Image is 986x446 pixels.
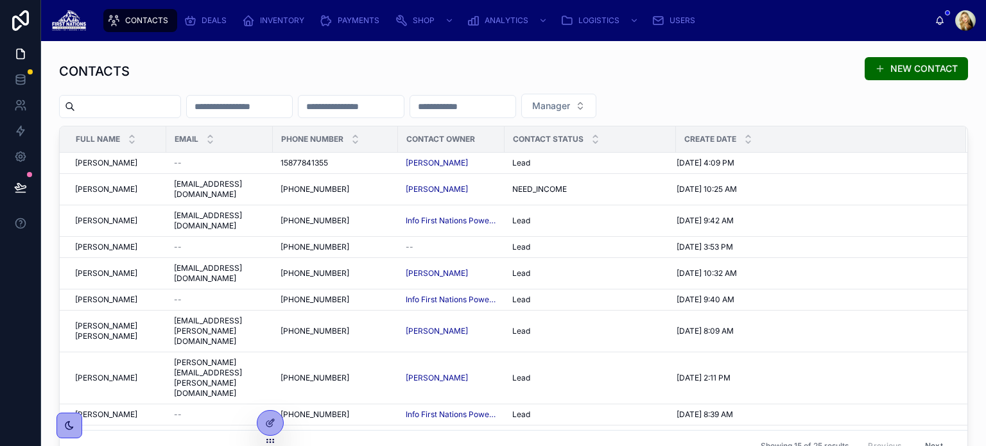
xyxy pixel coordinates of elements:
[677,268,951,279] a: [DATE] 10:32 AM
[180,9,236,32] a: DEALS
[413,15,435,26] span: SHOP
[281,326,390,336] a: [PHONE_NUMBER]
[677,216,951,226] a: [DATE] 9:42 AM
[51,10,87,31] img: App logo
[281,295,390,305] a: [PHONE_NUMBER]
[406,326,468,336] span: [PERSON_NAME]
[406,409,497,420] a: Info First Nations Powersports
[75,242,159,252] a: [PERSON_NAME]
[406,242,497,252] a: --
[174,242,182,252] span: --
[406,158,497,168] a: [PERSON_NAME]
[174,179,265,200] a: [EMAIL_ADDRESS][DOMAIN_NAME]
[338,15,379,26] span: PAYMENTS
[406,216,497,226] a: Info First Nations Powersports
[406,268,468,279] a: [PERSON_NAME]
[174,357,265,399] a: [PERSON_NAME][EMAIL_ADDRESS][PERSON_NAME][DOMAIN_NAME]
[281,409,390,420] a: [PHONE_NUMBER]
[75,242,137,252] span: [PERSON_NAME]
[406,184,468,194] a: [PERSON_NAME]
[677,295,734,305] span: [DATE] 9:40 AM
[532,99,570,112] span: Manager
[512,184,668,194] a: NEED_INCOME
[174,316,265,347] a: [EMAIL_ADDRESS][PERSON_NAME][DOMAIN_NAME]
[677,373,731,383] span: [DATE] 2:11 PM
[75,268,159,279] a: [PERSON_NAME]
[75,158,137,168] span: [PERSON_NAME]
[238,9,313,32] a: INVENTORY
[512,216,530,226] span: Lead
[281,268,390,279] a: [PHONE_NUMBER]
[406,295,497,305] a: Info First Nations Powersports
[174,409,265,420] a: --
[281,134,343,144] span: Phone Number
[59,62,130,80] h1: CONTACTS
[512,373,530,383] span: Lead
[260,15,304,26] span: INVENTORY
[406,373,497,383] a: [PERSON_NAME]
[512,409,668,420] a: Lead
[512,242,668,252] a: Lead
[103,9,177,32] a: CONTACTS
[677,158,951,168] a: [DATE] 4:09 PM
[512,295,668,305] a: Lead
[97,6,935,35] div: scrollable content
[406,134,475,144] span: Contact owner
[125,15,168,26] span: CONTACTS
[648,9,704,32] a: USERS
[281,158,328,168] span: 15877841355
[281,373,390,383] a: [PHONE_NUMBER]
[75,158,159,168] a: [PERSON_NAME]
[512,268,530,279] span: Lead
[512,158,668,168] a: Lead
[406,158,468,168] a: [PERSON_NAME]
[281,373,349,383] span: [PHONE_NUMBER]
[75,409,159,420] a: [PERSON_NAME]
[316,9,388,32] a: PAYMENTS
[406,242,413,252] span: --
[677,242,733,252] span: [DATE] 3:53 PM
[281,268,349,279] span: [PHONE_NUMBER]
[677,326,734,336] span: [DATE] 8:09 AM
[281,242,349,252] span: [PHONE_NUMBER]
[174,409,182,420] span: --
[677,409,951,420] a: [DATE] 8:39 AM
[75,184,137,194] span: [PERSON_NAME]
[406,184,497,194] a: [PERSON_NAME]
[485,15,528,26] span: ANALYTICS
[174,210,265,231] a: [EMAIL_ADDRESS][DOMAIN_NAME]
[865,57,968,80] button: NEW CONTACT
[174,295,182,305] span: --
[684,134,736,144] span: Create Date
[281,158,390,168] a: 15877841355
[406,373,468,383] a: [PERSON_NAME]
[677,409,733,420] span: [DATE] 8:39 AM
[512,326,530,336] span: Lead
[557,9,645,32] a: LOGISTICS
[677,242,951,252] a: [DATE] 3:53 PM
[202,15,227,26] span: DEALS
[75,373,137,383] span: [PERSON_NAME]
[512,184,567,194] span: NEED_INCOME
[174,242,265,252] a: --
[75,184,159,194] a: [PERSON_NAME]
[175,134,198,144] span: Email
[174,263,265,284] a: [EMAIL_ADDRESS][DOMAIN_NAME]
[521,94,596,118] button: Select Button
[75,216,137,226] span: [PERSON_NAME]
[406,268,497,279] a: [PERSON_NAME]
[512,409,530,420] span: Lead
